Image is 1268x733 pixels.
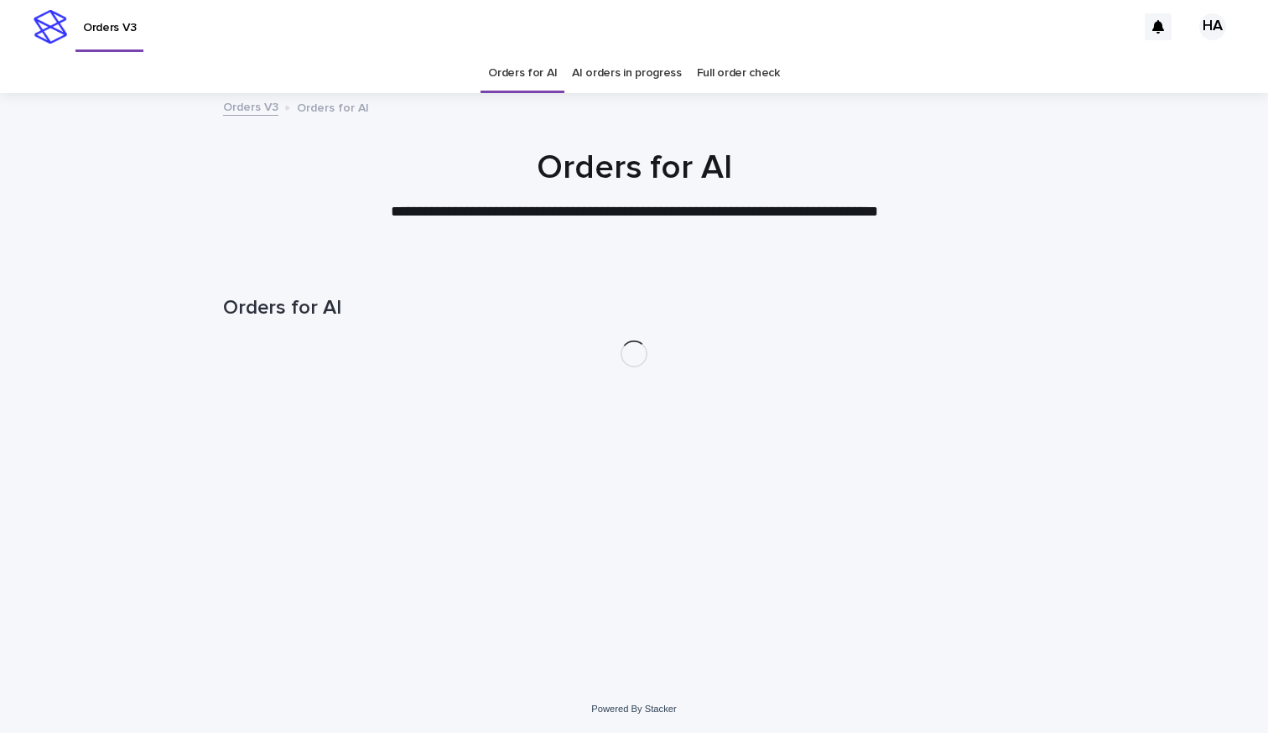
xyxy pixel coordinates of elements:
a: Full order check [697,54,780,93]
img: stacker-logo-s-only.png [34,10,67,44]
a: Orders for AI [488,54,557,93]
h1: Orders for AI [223,148,1045,188]
h1: Orders for AI [223,296,1045,320]
a: AI orders in progress [572,54,682,93]
a: Powered By Stacker [591,704,676,714]
a: Orders V3 [223,96,278,116]
div: HA [1199,13,1226,40]
p: Orders for AI [297,97,369,116]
